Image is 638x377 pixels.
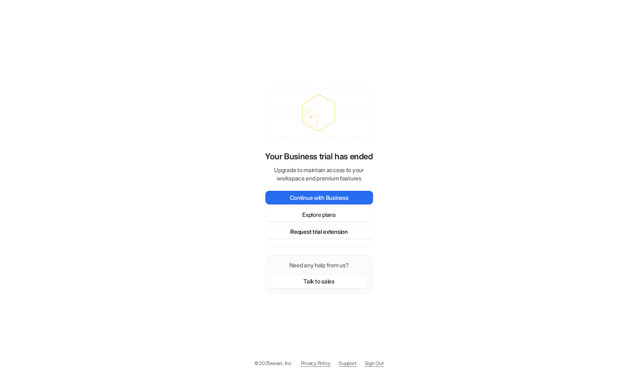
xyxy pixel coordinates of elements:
[265,225,373,238] button: Request trial extension
[265,166,373,182] p: Upgrade to maintain access to your workspace and premium features
[365,360,384,367] a: Sign Out
[271,261,368,269] p: Need any help from us?
[271,274,368,288] button: Talk to sales
[339,360,356,367] span: Support
[265,150,373,163] p: Your Business trial has ended
[265,191,373,204] button: Continue with Business
[301,360,331,367] a: Privacy Policy
[265,208,373,221] button: Explore plans
[254,360,292,367] p: © 2025 eesel, Inc.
